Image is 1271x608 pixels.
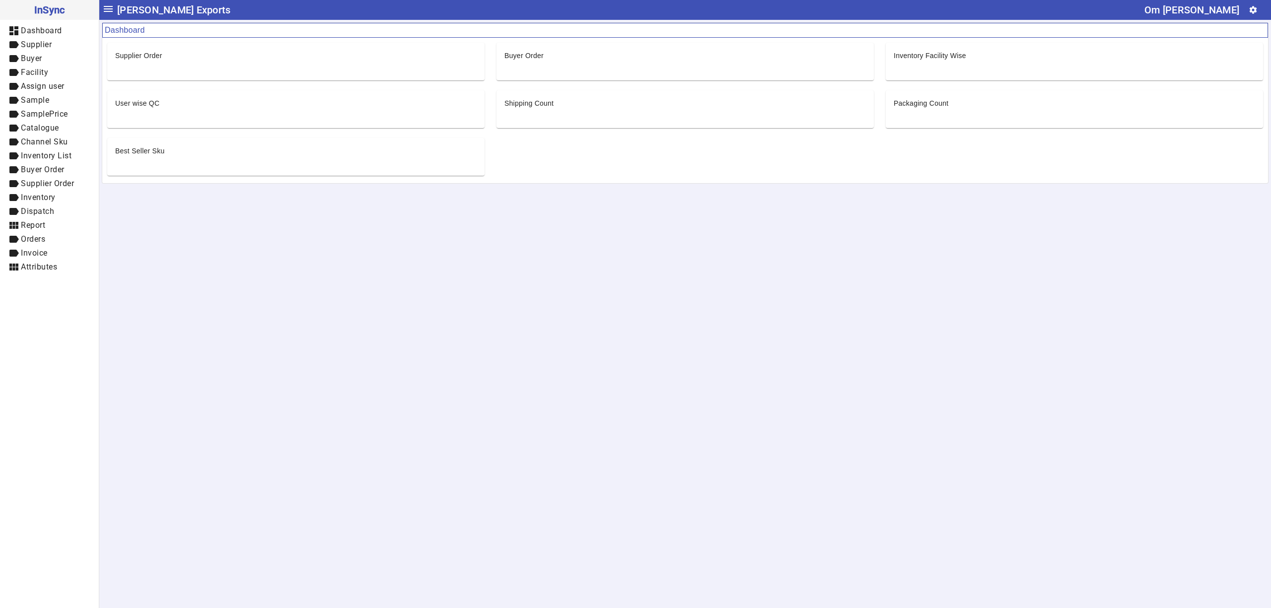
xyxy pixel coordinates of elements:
[21,40,52,49] span: Supplier
[107,90,485,108] mat-card-header: User wise QC
[8,136,20,148] mat-icon: label
[496,90,874,108] mat-card-header: Shipping Count
[102,3,114,15] mat-icon: menu
[8,247,20,259] mat-icon: label
[8,108,20,120] mat-icon: label
[8,192,20,203] mat-icon: label
[1249,5,1258,14] mat-icon: settings
[8,94,20,106] mat-icon: label
[21,220,45,230] span: Report
[21,109,68,119] span: SamplePrice
[21,165,65,174] span: Buyer Order
[107,138,485,156] mat-card-header: Best Seller Sku
[8,261,20,273] mat-icon: view_module
[21,137,68,146] span: Channel Sku
[8,25,20,37] mat-icon: dashboard
[21,123,59,133] span: Catalogue
[21,151,71,160] span: Inventory List
[21,54,42,63] span: Buyer
[8,2,91,18] span: InSync
[117,2,230,18] span: [PERSON_NAME] Exports
[21,95,49,105] span: Sample
[1144,2,1239,18] div: Om [PERSON_NAME]
[21,262,57,271] span: Attributes
[21,206,54,216] span: Dispatch
[8,164,20,176] mat-icon: label
[8,122,20,134] mat-icon: label
[496,43,874,61] mat-card-header: Buyer Order
[8,205,20,217] mat-icon: label
[102,23,1268,38] mat-card-header: Dashboard
[886,43,1263,61] mat-card-header: Inventory Facility Wise
[8,67,20,78] mat-icon: label
[21,81,65,91] span: Assign user
[8,150,20,162] mat-icon: label
[8,80,20,92] mat-icon: label
[21,234,45,244] span: Orders
[21,248,48,258] span: Invoice
[8,39,20,51] mat-icon: label
[21,68,48,77] span: Facility
[21,179,74,188] span: Supplier Order
[21,26,62,35] span: Dashboard
[107,43,485,61] mat-card-header: Supplier Order
[8,53,20,65] mat-icon: label
[8,178,20,190] mat-icon: label
[886,90,1263,108] mat-card-header: Packaging Count
[21,193,56,202] span: Inventory
[8,219,20,231] mat-icon: view_module
[8,233,20,245] mat-icon: label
